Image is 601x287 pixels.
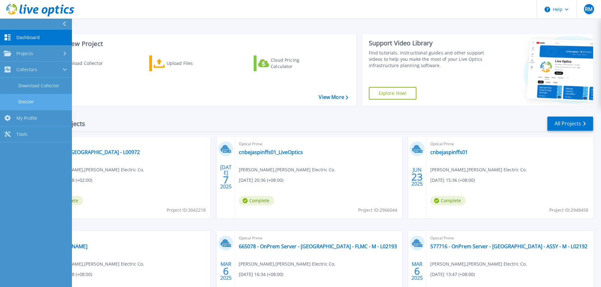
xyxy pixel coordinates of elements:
a: Explore Now! [369,87,417,100]
span: 6 [414,268,420,274]
span: [DATE] 13:47 (+08:00) [430,271,475,278]
span: Optical Prime [48,235,207,242]
a: cnbejaspinffs01 [430,149,468,155]
a: 577716 - OnPrem Server - [GEOGRAPHIC_DATA] - ASSY - M - L02192 [430,243,587,250]
span: [PERSON_NAME] , [PERSON_NAME] Electric Co. [48,166,144,173]
div: JUN 2025 [411,165,423,188]
div: Find tutorials, instructional guides and other support videos to help you make the most of your L... [369,50,486,69]
a: All Projects [547,117,593,131]
span: Optical Prime [239,235,398,242]
span: Tools [16,131,27,137]
span: Project ID: 2966044 [358,207,397,214]
a: Upload Files [149,55,220,71]
div: Cloud Pricing Calculator [271,57,321,70]
a: 670278 - [GEOGRAPHIC_DATA] - L00972 [48,149,140,155]
span: Project ID: 3042218 [167,207,206,214]
span: Optical Prime [430,141,589,147]
span: Optical Prime [239,141,398,147]
span: Complete [430,196,466,205]
span: 23 [411,174,423,180]
span: [DATE] 15:36 (+08:00) [430,177,475,184]
span: My Profile [16,115,37,121]
a: cnbejaspinffs01_LiveOptics [239,149,303,155]
span: [PERSON_NAME] , [PERSON_NAME] Electric Co. [430,166,527,173]
a: 665078 - OnPrem Server - [GEOGRAPHIC_DATA] - FLMC - M - L02193 [239,243,397,250]
span: Collectors [16,67,37,72]
span: RM [585,7,592,12]
span: Complete [239,196,274,205]
span: [DATE] 20:36 (+08:00) [239,177,283,184]
span: Optical Prime [48,141,207,147]
div: MAR 2025 [220,260,232,283]
a: Download Collector [45,55,115,71]
h3: Start a New Project [45,40,348,47]
span: [PERSON_NAME] , [PERSON_NAME] Electric Co. [430,261,527,267]
span: [DATE] 16:34 (+08:00) [239,271,283,278]
span: [PERSON_NAME] , [PERSON_NAME] Electric Co. [48,261,144,267]
span: Optical Prime [430,235,589,242]
div: Upload Files [167,57,217,70]
div: Download Collector [61,57,111,70]
div: [DATE] 2025 [220,165,232,188]
span: [PERSON_NAME] , [PERSON_NAME] Electric Co. [239,166,335,173]
div: MAR 2025 [411,260,423,283]
span: 6 [223,268,229,274]
span: [PERSON_NAME] , [PERSON_NAME] Electric Co. [239,261,335,267]
a: Cloud Pricing Calculator [254,55,324,71]
a: View More [319,94,348,100]
span: Projects [16,51,33,56]
span: Dashboard [16,35,40,40]
div: Support Video Library [369,39,486,47]
span: 7 [223,177,229,182]
span: Project ID: 2948458 [549,207,588,214]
